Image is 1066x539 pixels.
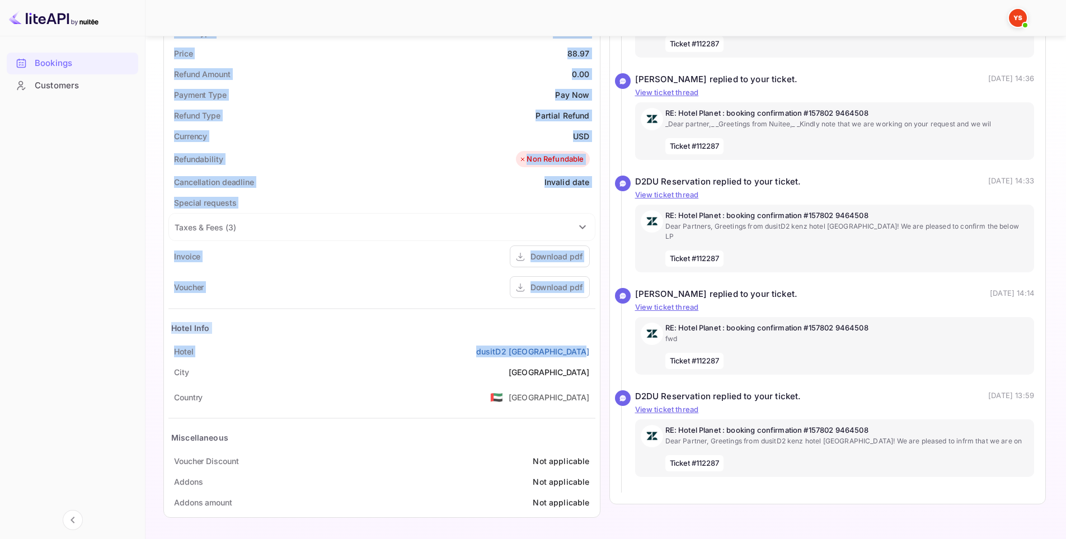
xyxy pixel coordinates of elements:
[174,68,231,80] div: Refund Amount
[174,250,200,262] div: Invoice
[641,108,663,130] img: AwvSTEc2VUhQAAAAAElFTkSuQmCC
[665,210,1029,221] p: RE: Hotel Planet : booking confirmation #157802 9464508
[665,455,724,472] span: Ticket #112287
[9,9,98,27] img: LiteAPI logo
[635,288,798,301] div: [PERSON_NAME] replied to your ticket.
[641,323,663,345] img: AwvSTEc2VUhQAAAAAElFTkSuQmCC
[7,53,138,73] a: Bookings
[635,190,1035,201] p: View ticket thread
[7,75,138,96] a: Customers
[476,346,590,357] a: dusitD2 [GEOGRAPHIC_DATA]
[490,387,503,407] span: United States
[63,510,83,530] button: Collapse navigation
[988,73,1034,86] p: [DATE] 14:36
[174,197,236,209] div: Special requests
[171,322,210,334] div: Hotel Info
[174,476,203,488] div: Addons
[174,110,220,121] div: Refund Type
[509,391,590,403] div: [GEOGRAPHIC_DATA]
[533,455,589,467] div: Not applicable
[533,476,589,488] div: Not applicable
[572,68,590,80] div: 0.00
[174,153,223,165] div: Refundability
[990,288,1034,301] p: [DATE] 14:14
[635,302,1035,313] p: View ticket thread
[665,138,724,155] span: Ticket #112287
[665,221,1029,242] p: Dear Partners, Greetings from dusitD2 kenz hotel [GEOGRAPHIC_DATA]! We are pleased to confirm the...
[665,425,1029,436] p: RE: Hotel Planet : booking confirmation #157802 9464508
[7,75,138,97] div: Customers
[544,176,590,188] div: Invalid date
[665,323,1029,334] p: RE: Hotel Planet : booking confirmation #157802 9464508
[174,176,254,188] div: Cancellation deadline
[174,497,232,508] div: Addons amount
[555,89,589,101] div: Pay Now
[174,391,203,403] div: Country
[1009,9,1027,27] img: Yandex Support
[533,497,589,508] div: Not applicable
[635,87,1035,98] p: View ticket thread
[175,221,236,233] div: Taxes & Fees ( 3 )
[635,176,801,188] div: D2DU Reservation replied to your ticket.
[519,154,584,165] div: Non Refundable
[35,57,133,70] div: Bookings
[988,176,1034,188] p: [DATE] 14:33
[635,404,1035,415] p: View ticket thread
[573,130,589,142] div: USD
[530,250,583,262] div: Download pdf
[35,79,133,92] div: Customers
[665,119,1029,129] p: _Dear partner,_ _Greetings from Nuitee,_ _Kindly note that we are working on your request and we wil
[665,353,724,370] span: Ticket #112287
[530,281,583,293] div: Download pdf
[171,432,228,443] div: Miscellaneous
[665,108,1029,119] p: RE: Hotel Planet : booking confirmation #157802 9464508
[174,281,204,293] div: Voucher
[174,130,207,142] div: Currency
[7,53,138,74] div: Bookings
[988,390,1034,403] p: [DATE] 13:59
[665,334,1029,344] p: fwd
[635,390,801,403] div: D2DU Reservation replied to your ticket.
[174,89,227,101] div: Payment Type
[665,36,724,53] span: Ticket #112287
[174,366,189,378] div: City
[567,48,590,59] div: 88.97
[509,366,590,378] div: [GEOGRAPHIC_DATA]
[174,346,194,357] div: Hotel
[641,425,663,447] img: AwvSTEc2VUhQAAAAAElFTkSuQmCC
[665,436,1029,446] p: Dear Partner, Greetings from dusitD2 kenz hotel [GEOGRAPHIC_DATA]! We are pleased to infrm that w...
[536,110,589,121] div: Partial Refund
[174,455,238,467] div: Voucher Discount
[635,73,798,86] div: [PERSON_NAME] replied to your ticket.
[665,250,724,267] span: Ticket #112287
[641,210,663,233] img: AwvSTEc2VUhQAAAAAElFTkSuQmCC
[169,214,595,240] div: Taxes & Fees (3)
[174,48,193,59] div: Price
